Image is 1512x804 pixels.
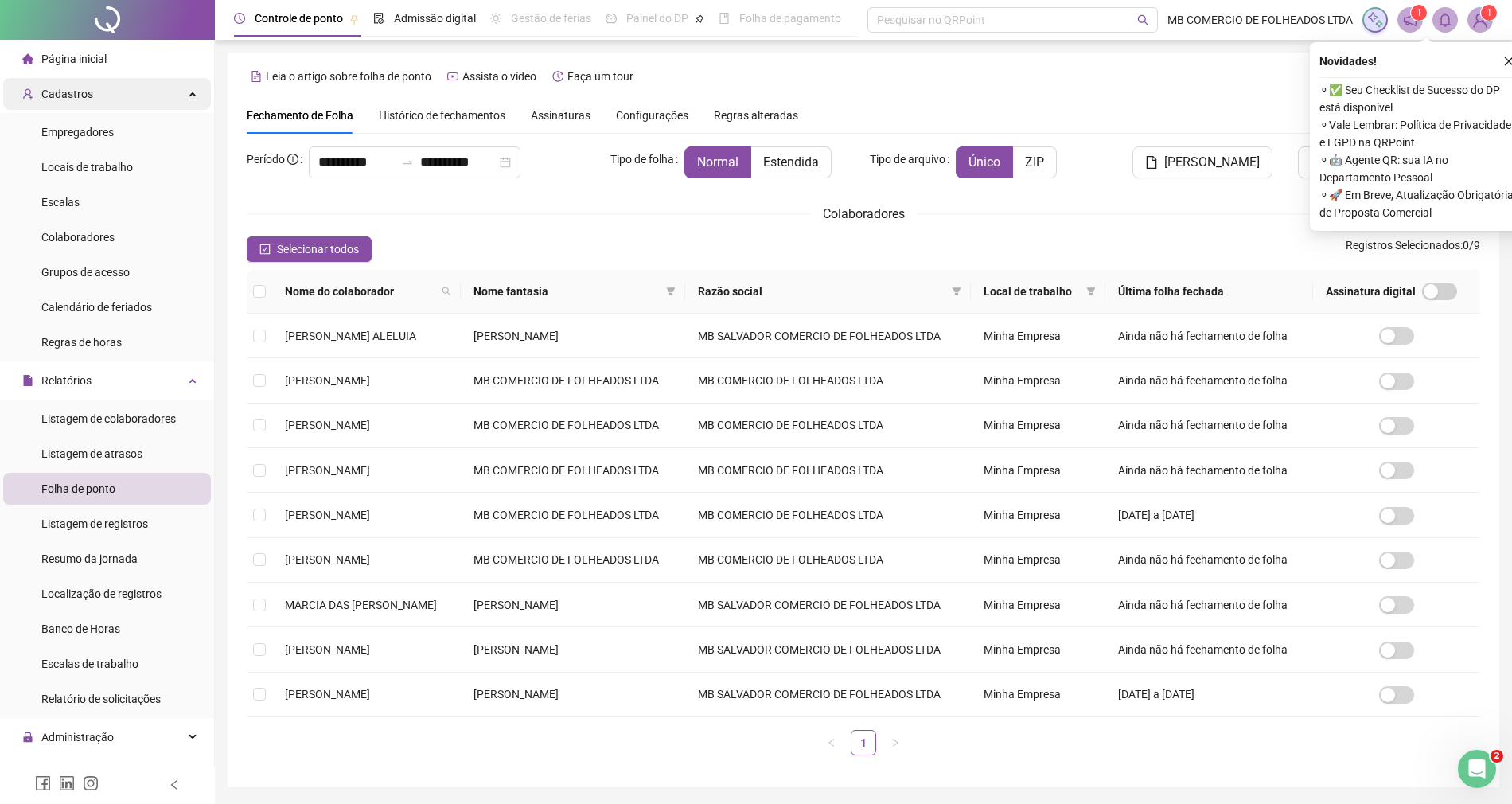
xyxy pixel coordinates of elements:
span: left [169,779,180,790]
span: lock [22,732,33,743]
span: Nome do colaborador [285,283,435,300]
td: MB COMERCIO DE FOLHEADOS LTDA [685,538,971,583]
span: to [401,156,414,169]
span: 1 [1417,7,1422,18]
td: Minha Empresa [971,404,1105,448]
span: Listagem de registros [41,517,148,530]
span: history [552,71,563,82]
span: Relatórios [41,374,92,387]
span: Regras alteradas [714,110,798,121]
span: Grupos de acesso [41,266,130,279]
span: 1 [1487,7,1492,18]
span: Listagem de atrasos [41,447,142,460]
span: Ainda não há fechamento de folha [1118,374,1288,387]
button: right [883,730,908,755]
span: Cadastros [41,88,93,100]
span: search [438,279,454,303]
span: file [1145,156,1158,169]
span: check-square [259,244,271,255]
span: Locais de trabalho [41,161,133,174]
span: Regras de horas [41,336,122,349]
td: Minha Empresa [971,538,1105,583]
span: dashboard [606,13,617,24]
span: [PERSON_NAME] [285,464,370,477]
span: Controle de ponto [255,12,343,25]
span: Tipo de arquivo [870,150,945,168]
span: Fechamento de Folha [247,109,353,122]
iframe: Intercom live chat [1458,750,1496,788]
span: [PERSON_NAME] [1164,153,1260,172]
td: [PERSON_NAME] [461,314,685,358]
span: file-text [251,71,262,82]
td: MB COMERCIO DE FOLHEADOS LTDA [461,448,685,493]
sup: Atualize o seu contato no menu Meus Dados [1481,5,1497,21]
span: youtube [447,71,458,82]
span: home [22,53,33,64]
span: Empregadores [41,126,114,139]
span: Assinatura digital [1326,283,1416,300]
td: [PERSON_NAME] [461,583,685,627]
span: Razão social [698,283,945,300]
span: info-circle [287,154,298,165]
span: [PERSON_NAME] [285,419,370,431]
td: [DATE] a [DATE] [1105,673,1313,717]
td: MB COMERCIO DE FOLHEADOS LTDA [685,448,971,493]
span: Relatório de solicitações [41,693,161,705]
span: Período [247,153,285,166]
span: Configurações [616,110,688,121]
span: MARCIA DAS [PERSON_NAME] [285,599,437,611]
td: Minha Empresa [971,493,1105,537]
td: MB COMERCIO DE FOLHEADOS LTDA [685,493,971,537]
li: Próxima página [883,730,908,755]
span: Ainda não há fechamento de folha [1118,330,1288,342]
td: Minha Empresa [971,314,1105,358]
td: MB SALVADOR COMERCIO DE FOLHEADOS LTDA [685,673,971,717]
span: Página inicial [41,53,107,65]
td: MB COMERCIO DE FOLHEADOS LTDA [461,493,685,537]
span: search [442,287,451,296]
li: Página anterior [819,730,844,755]
span: Resumo da jornada [41,552,138,565]
span: user-add [22,88,33,100]
td: [PERSON_NAME] [461,627,685,672]
span: Admissão digital [394,12,476,25]
span: Administração [41,731,114,744]
span: search [1137,14,1149,26]
td: Minha Empresa [971,673,1105,717]
td: [DATE] a [DATE] [1105,493,1313,537]
span: Ainda não há fechamento de folha [1118,643,1288,656]
span: book [719,13,730,24]
span: [PERSON_NAME] [285,509,370,521]
span: swap-right [401,156,414,169]
span: Colaboradores [823,206,905,221]
span: [PERSON_NAME] [285,374,370,387]
td: MB SALVADOR COMERCIO DE FOLHEADOS LTDA [685,627,971,672]
li: 1 [851,730,876,755]
span: Ainda não há fechamento de folha [1118,599,1288,611]
span: notification [1403,13,1417,27]
td: [PERSON_NAME] [461,673,685,717]
span: filter [1086,287,1096,296]
img: 86557 [1468,8,1492,32]
span: file-done [373,13,384,24]
span: Gestão de férias [511,12,591,25]
td: MB COMERCIO DE FOLHEADOS LTDA [461,538,685,583]
span: Folha de pagamento [739,12,841,25]
td: MB COMERCIO DE FOLHEADOS LTDA [461,404,685,448]
span: Selecionar todos [277,240,359,258]
span: sun [490,13,501,24]
span: filter [666,287,676,296]
span: Estendida [763,154,819,170]
span: Histórico de fechamentos [379,109,505,122]
td: Minha Empresa [971,448,1105,493]
span: Assinaturas [531,110,590,121]
span: Registros Selecionados [1346,239,1460,252]
span: bell [1438,13,1452,27]
span: Escalas [41,196,80,209]
sup: 1 [1411,5,1427,21]
span: Local de trabalho [984,283,1080,300]
span: filter [663,279,679,303]
span: Localização de registros [41,587,162,600]
span: linkedin [59,775,75,791]
span: 2 [1491,750,1503,763]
